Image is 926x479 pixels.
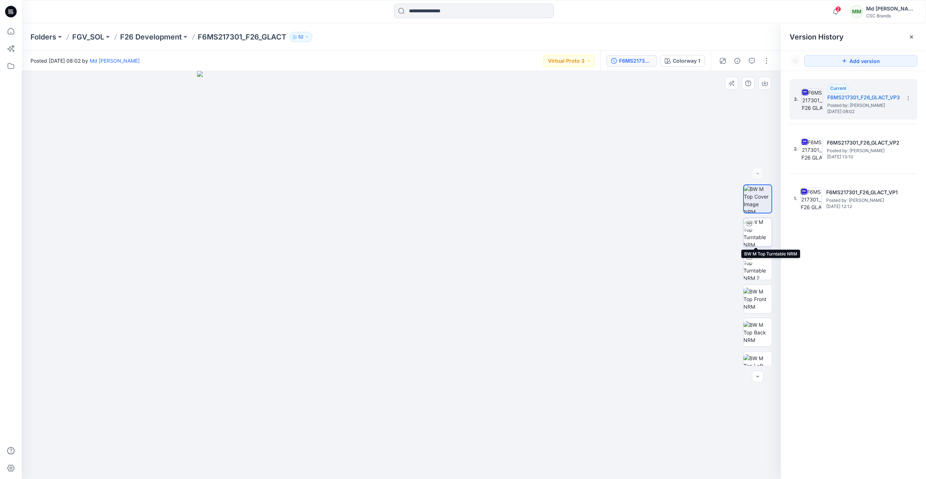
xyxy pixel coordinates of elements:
div: F6MS217301_F26_GLACT_VP3 [619,57,652,65]
div: MM [850,5,863,18]
img: BW M Top Turntable NRM 2 [743,251,772,280]
button: Close [909,34,914,40]
span: Version History [790,33,844,41]
button: Details [732,55,743,67]
a: Folders [30,32,56,42]
img: eyJhbGciOiJIUzI1NiIsImtpZCI6IjAiLCJzbHQiOiJzZXMiLCJ0eXAiOiJKV1QifQ.eyJkYXRhIjp7InR5cGUiOiJzdG9yYW... [197,71,606,479]
button: Colorway 1 [660,55,705,67]
img: BW M Top Back NRM [743,321,772,344]
span: 2. [794,146,798,152]
div: CSC Brands [866,13,917,18]
span: [DATE] 08:02 [827,109,900,114]
img: F6MS217301_F26_GLACT_VP3 [801,88,823,110]
h5: F6MS217301_F26_GLACT_VP3 [827,93,900,102]
span: Posted by: Md Mawdud [827,102,900,109]
span: [DATE] 12:12 [826,204,899,209]
span: 2 [835,6,841,12]
a: F26 Development [120,32,182,42]
span: [DATE] 13:10 [827,154,900,159]
div: Colorway 1 [673,57,700,65]
span: Current [830,86,846,91]
img: BW M Top Turntable NRM [743,218,772,246]
h5: F6MS217301_F26_GLACT_VP1 [826,188,899,197]
img: BW M Top Front NRM [743,288,772,311]
span: 1. [794,195,797,202]
img: F6MS217301_F26_GLACT_VP1 [800,188,822,209]
span: 3. [794,96,798,103]
a: Md [PERSON_NAME] [90,58,140,64]
p: 52 [298,33,303,41]
span: Posted by: Md Mawdud [826,197,899,204]
span: Posted [DATE] 08:02 by [30,57,140,64]
div: Md [PERSON_NAME] [866,4,917,13]
a: FGV_SOL [72,32,104,42]
button: Add version [804,55,917,67]
img: BW M Top Cover Image NRM [744,185,771,213]
p: F6MS217301_F26_GLACT [198,32,286,42]
h5: F6MS217301_F26_GLACT_VP2 [827,138,900,147]
img: BW M Top Left NRM [743,354,772,377]
button: 52 [289,32,312,42]
button: Show Hidden Versions [790,55,801,67]
span: Posted by: Md Mawdud [827,147,900,154]
button: F6MS217301_F26_GLACT_VP3 [606,55,657,67]
img: F6MS217301_F26_GLACT_VP2 [801,138,823,160]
